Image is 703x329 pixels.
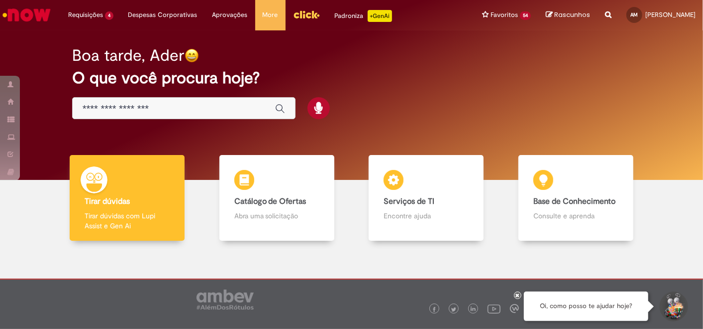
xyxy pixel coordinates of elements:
[471,307,476,313] img: logo_footer_linkedin.png
[546,10,590,20] a: Rascunhos
[432,307,437,312] img: logo_footer_facebook.png
[335,10,392,22] div: Padroniza
[72,69,631,87] h2: O que você procura hoje?
[658,292,688,322] button: Iniciar Conversa de Suporte
[72,47,185,64] h2: Boa tarde, Ader
[212,10,248,20] span: Aprovações
[352,155,502,241] a: Serviços de TI Encontre ajuda
[368,10,392,22] p: +GenAi
[85,211,170,231] p: Tirar dúvidas com Lupi Assist e Gen Ai
[85,196,130,206] b: Tirar dúvidas
[488,302,501,315] img: logo_footer_youtube.png
[533,196,615,206] b: Base de Conhecimento
[554,10,590,19] span: Rascunhos
[52,155,202,241] a: Tirar dúvidas Tirar dúvidas com Lupi Assist e Gen Ai
[631,11,638,18] span: AM
[68,10,103,20] span: Requisições
[524,292,648,321] div: Oi, como posso te ajudar hoje?
[105,11,113,20] span: 4
[202,155,352,241] a: Catálogo de Ofertas Abra uma solicitação
[645,10,696,19] span: [PERSON_NAME]
[293,7,320,22] img: click_logo_yellow_360x200.png
[128,10,198,20] span: Despesas Corporativas
[263,10,278,20] span: More
[533,211,618,221] p: Consulte e aprenda
[197,290,254,310] img: logo_footer_ambev_rotulo_gray.png
[234,196,306,206] b: Catálogo de Ofertas
[501,155,651,241] a: Base de Conhecimento Consulte e aprenda
[234,211,319,221] p: Abra uma solicitação
[451,307,456,312] img: logo_footer_twitter.png
[185,48,199,63] img: happy-face.png
[520,11,531,20] span: 54
[510,304,519,313] img: logo_footer_workplace.png
[384,211,469,221] p: Encontre ajuda
[1,5,52,25] img: ServiceNow
[491,10,518,20] span: Favoritos
[384,196,434,206] b: Serviços de TI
